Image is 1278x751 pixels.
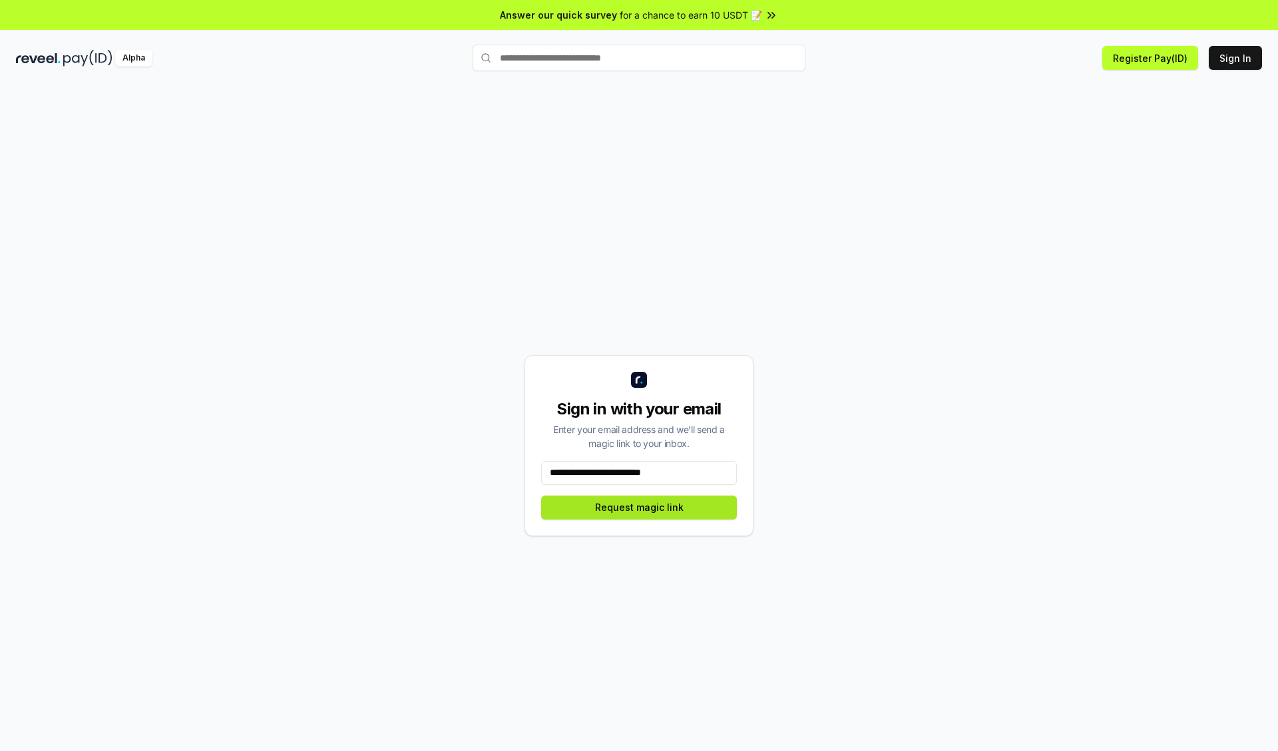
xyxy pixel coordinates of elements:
img: logo_small [631,372,647,388]
button: Register Pay(ID) [1102,46,1198,70]
img: reveel_dark [16,50,61,67]
div: Sign in with your email [541,398,737,420]
span: for a chance to earn 10 USDT 📝 [620,8,762,22]
button: Sign In [1209,46,1262,70]
img: pay_id [63,50,112,67]
div: Alpha [115,50,152,67]
button: Request magic link [541,496,737,520]
div: Enter your email address and we’ll send a magic link to your inbox. [541,422,737,450]
span: Answer our quick survey [500,8,617,22]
